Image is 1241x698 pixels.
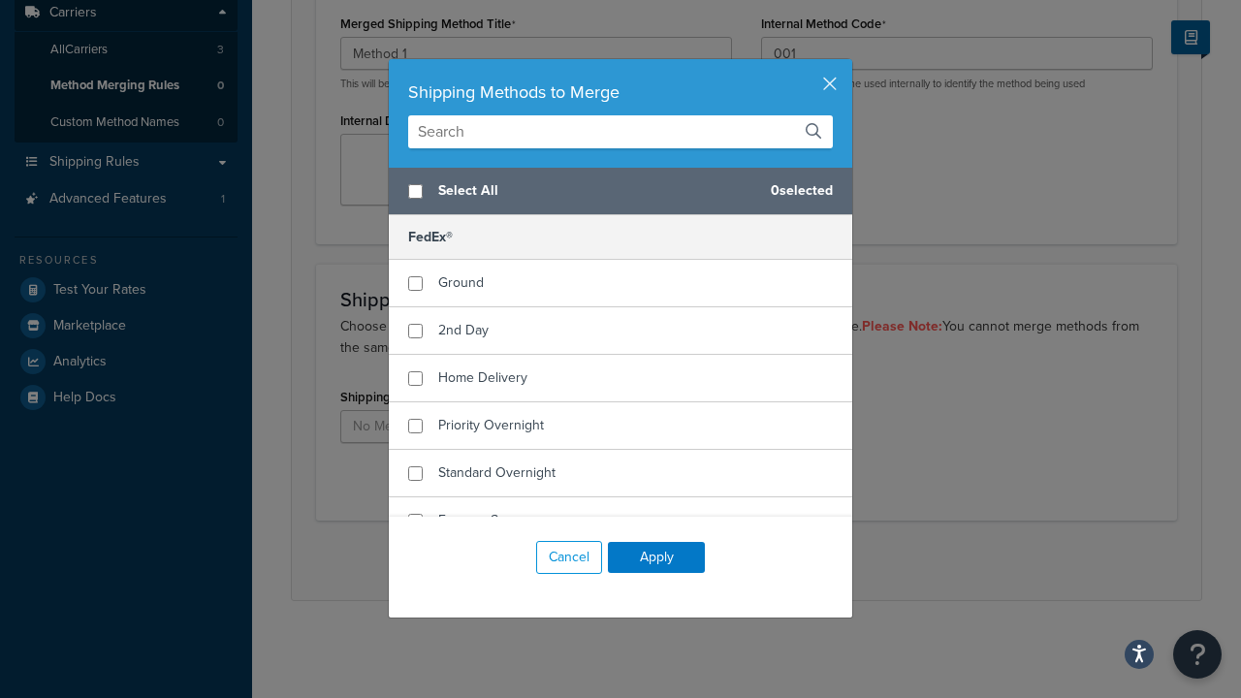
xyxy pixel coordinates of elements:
[536,541,602,574] button: Cancel
[438,510,525,530] span: Express Saver
[408,115,833,148] input: Search
[389,168,852,215] div: 0 selected
[438,320,489,340] span: 2nd Day
[438,462,556,483] span: Standard Overnight
[438,177,755,205] span: Select All
[408,79,833,106] div: Shipping Methods to Merge
[438,367,527,388] span: Home Delivery
[438,415,544,435] span: Priority Overnight
[389,215,852,260] h5: FedEx®
[608,542,705,573] button: Apply
[438,272,484,293] span: Ground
